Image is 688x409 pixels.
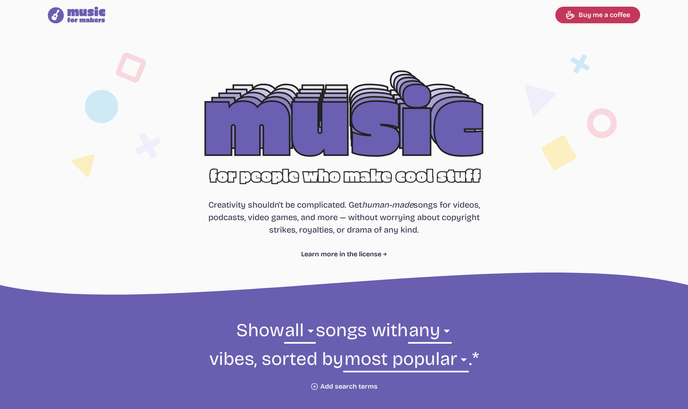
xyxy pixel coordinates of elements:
i: human-made [362,200,413,210]
a: Learn more in the license [301,249,387,259]
a: Buy me a coffee [555,7,640,23]
form: Show songs with vibes, sorted by . [118,318,570,391]
button: Add search terms [310,382,378,391]
p: Creativity shouldn't be complicated. Get songs for videos, podcasts, video games, and more — with... [208,198,480,236]
select: vibe [408,318,452,347]
select: genre [284,318,316,347]
select: sorting [343,347,468,376]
